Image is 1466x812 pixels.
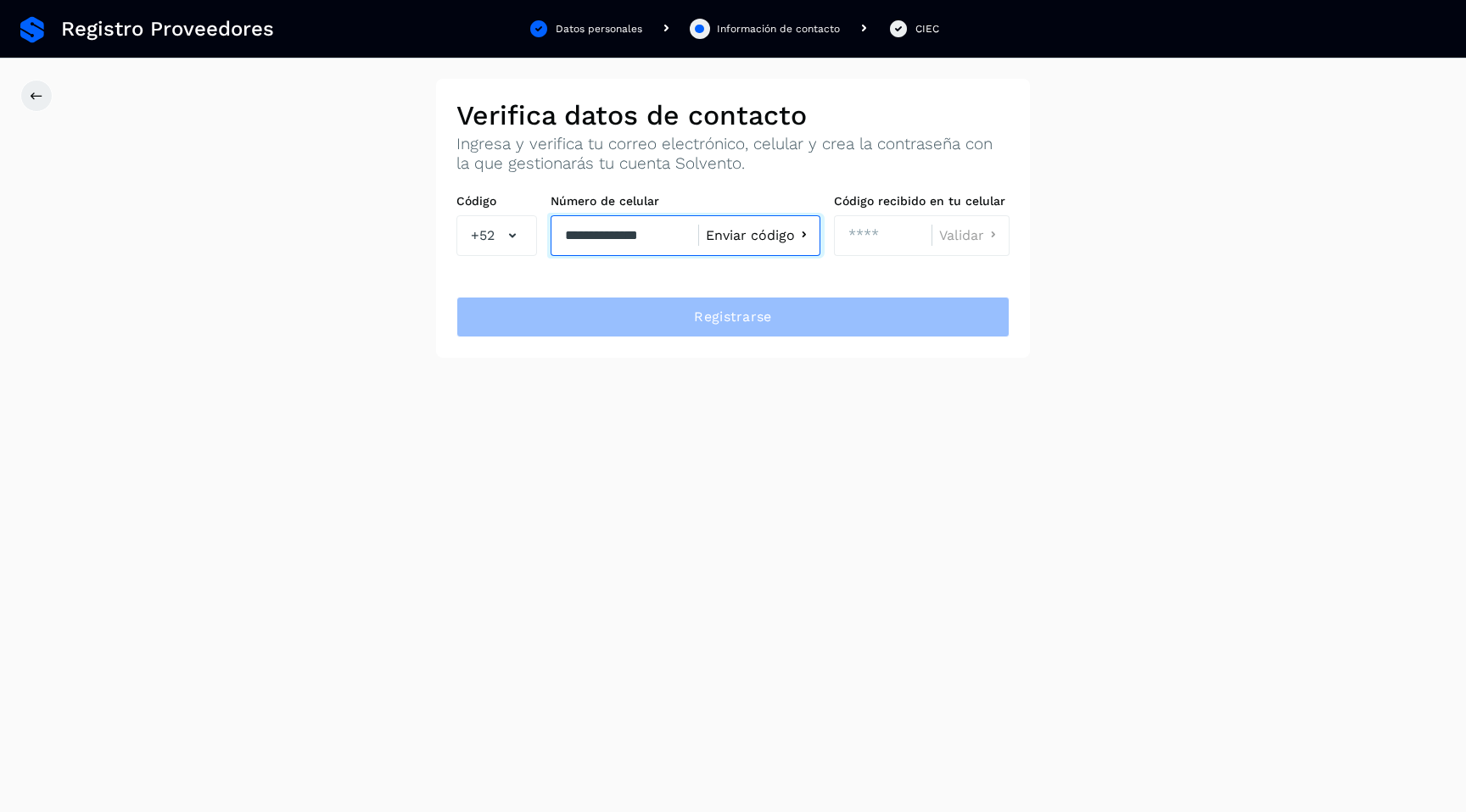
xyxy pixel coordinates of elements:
span: Registro Proveedores [61,17,274,42]
div: CIEC [915,21,939,36]
label: Número de celular [551,194,820,209]
div: Datos personales [556,21,642,36]
span: +52 [471,225,495,246]
div: Información de contacto [717,21,840,36]
h2: Verifica datos de contacto [456,99,1010,131]
span: Validar [939,229,984,242]
p: Ingresa y verifica tu correo electrónico, celular y crea la contraseña con la que gestionarás tu ... [456,135,1010,174]
span: Registrarse [694,308,771,326]
label: Código recibido en tu celular [834,194,1010,209]
button: Registrarse [456,297,1010,337]
button: Enviar código [706,226,813,244]
label: Código [456,194,537,209]
button: Validar [939,226,1002,244]
span: Enviar código [706,229,795,242]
